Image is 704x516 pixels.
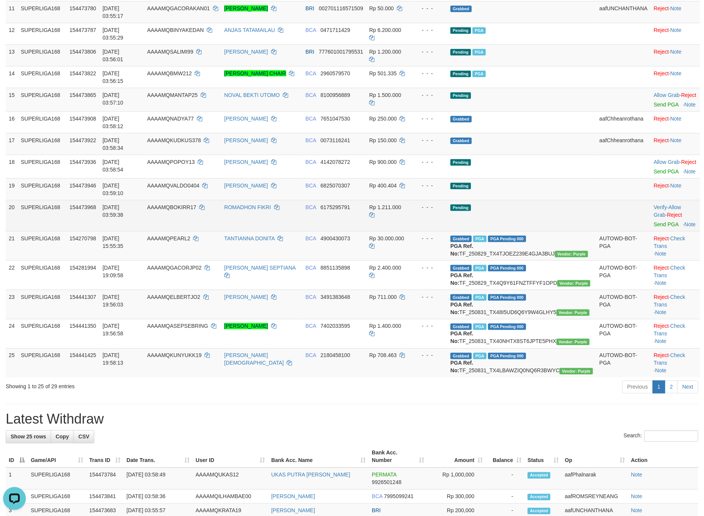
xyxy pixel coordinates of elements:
[654,116,669,122] a: Reject
[654,70,669,76] a: Reject
[369,183,397,189] span: Rp 400.404
[654,352,669,359] a: Reject
[147,116,194,122] span: AAAAMQNADYA77
[369,49,401,55] span: Rp 1.200.000
[3,3,26,26] button: Open LiveChat chat widget
[654,168,679,175] a: Send PGA
[70,352,96,359] span: 154441425
[677,381,698,394] a: Next
[306,137,316,143] span: BCA
[415,264,444,271] div: - - -
[596,348,651,378] td: AUTOWD-BOT-PGA
[670,49,682,55] a: Note
[18,88,67,111] td: SUPERLIGA168
[427,468,486,490] td: Rp 1,000,000
[320,204,350,210] span: Copy 6175295791 to clipboard
[103,294,124,308] span: [DATE] 19:56:03
[224,204,271,210] a: ROMADHON FIKRI
[415,91,444,99] div: - - -
[655,309,667,315] a: Note
[147,323,208,329] span: AAAAMQASEPSEBRING
[473,49,486,56] span: Marked by aafromsomean
[654,27,669,33] a: Reject
[18,66,67,88] td: SUPERLIGA168
[320,294,350,300] span: Copy 3491383648 to clipboard
[450,294,472,301] span: Grabbed
[224,183,268,189] a: [PERSON_NAME]
[450,49,471,56] span: Pending
[655,280,667,286] a: Note
[596,260,651,290] td: AUTOWD-BOT-PGA
[654,102,679,108] a: Send PGA
[319,5,363,11] span: Copy 002701116571509 to clipboard
[6,23,18,44] td: 12
[6,468,28,490] td: 1
[596,231,651,260] td: AUTOWD-BOT-PGA
[486,446,525,468] th: Balance: activate to sort column ascending
[193,468,268,490] td: AAAAMQUKAS12
[654,294,669,300] a: Reject
[320,159,350,165] span: Copy 4142078272 to clipboard
[447,290,596,319] td: TF_250831_TX48I5UD6Q6Y9W4GLHY5
[28,468,86,490] td: SUPERLIGA168
[147,235,190,241] span: AAAAMQPEARL2
[654,49,669,55] a: Reject
[665,381,678,394] a: 2
[415,293,444,301] div: - - -
[670,27,682,33] a: Note
[655,251,667,257] a: Note
[18,260,67,290] td: SUPERLIGA168
[271,494,315,500] a: [PERSON_NAME]
[473,324,487,330] span: Marked by aafsoycanthlai
[450,353,472,359] span: Grabbed
[70,235,96,241] span: 154270798
[685,221,696,227] a: Note
[70,27,96,33] span: 154473787
[224,5,268,11] a: [PERSON_NAME]
[654,323,685,337] a: Check Trans
[224,159,268,165] a: [PERSON_NAME]
[654,221,679,227] a: Send PGA
[6,260,18,290] td: 22
[6,1,18,23] td: 11
[450,324,472,330] span: Grabbed
[655,338,667,345] a: Note
[369,27,401,33] span: Rp 6.200.000
[70,183,96,189] span: 154473946
[103,265,124,278] span: [DATE] 19:09:58
[628,446,698,468] th: Action
[369,352,397,359] span: Rp 708.463
[369,137,397,143] span: Rp 150.000
[369,235,404,241] span: Rp 30.000.000
[70,159,96,165] span: 154473936
[651,88,700,111] td: ·
[320,92,350,98] span: Copy 8100956889 to clipboard
[124,446,193,468] th: Date Trans.: activate to sort column ascending
[525,446,562,468] th: Status: activate to sort column ascending
[18,111,67,133] td: SUPERLIGA168
[306,116,316,122] span: BCA
[473,27,486,34] span: Marked by aafchoeunmanni
[320,70,350,76] span: Copy 2960579570 to clipboard
[415,158,444,166] div: - - -
[18,178,67,200] td: SUPERLIGA168
[415,70,444,77] div: - - -
[271,472,350,478] a: UKAS PUTRA [PERSON_NAME]
[450,159,471,166] span: Pending
[670,116,682,122] a: Note
[596,1,651,23] td: aafUNCHANTHANA
[6,200,18,231] td: 20
[6,88,18,111] td: 15
[450,205,471,211] span: Pending
[596,319,651,348] td: AUTOWD-BOT-PGA
[320,27,350,33] span: Copy 0471711429 to clipboard
[654,159,681,165] span: ·
[557,280,590,287] span: Vendor URL: https://trx4.1velocity.biz
[6,290,18,319] td: 23
[654,265,685,278] a: Check Trans
[473,236,487,242] span: Marked by aafmaleo
[557,310,590,316] span: Vendor URL: https://trx4.1velocity.biz
[667,212,682,218] a: Reject
[70,49,96,55] span: 154473806
[450,6,472,12] span: Grabbed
